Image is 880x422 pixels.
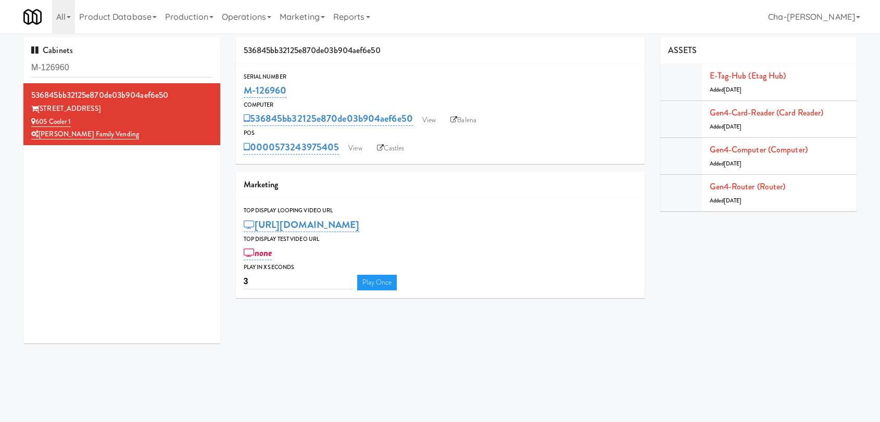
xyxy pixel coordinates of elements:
a: none [244,246,272,260]
a: 536845bb32125e870de03b904aef6e50 [244,111,413,126]
a: E-tag-hub (Etag Hub) [710,70,786,82]
span: ASSETS [668,44,697,56]
div: Play in X seconds [244,262,637,273]
span: Added [710,160,742,168]
a: 605 Cooler 1 [31,117,71,127]
span: Added [710,123,742,131]
div: 536845bb32125e870de03b904aef6e50 [236,37,645,64]
span: Cabinets [31,44,73,56]
span: [DATE] [724,123,742,131]
a: [PERSON_NAME] Family Vending [31,129,139,139]
li: 536845bb32125e870de03b904aef6e50[STREET_ADDRESS] 605 Cooler 1[PERSON_NAME] Family Vending [23,83,220,145]
a: View [417,112,441,128]
span: Added [710,197,742,204]
a: Castles [372,140,410,156]
div: Top Display Test Video Url [244,234,637,245]
div: POS [244,128,637,138]
input: Search cabinets [31,58,212,78]
div: Top Display Looping Video Url [244,206,637,216]
a: M-126960 [244,83,287,98]
a: View [343,140,367,156]
a: Gen4-router (Router) [710,181,786,193]
span: [DATE] [724,86,742,94]
div: Computer [244,100,637,110]
a: Gen4-card-reader (Card Reader) [710,107,824,119]
div: [STREET_ADDRESS] [31,103,212,116]
span: Added [710,86,742,94]
span: [DATE] [724,160,742,168]
a: [URL][DOMAIN_NAME] [244,218,360,232]
a: Balena [445,112,482,128]
a: Gen4-computer (Computer) [710,144,808,156]
img: Micromart [23,8,42,26]
a: 0000573243975405 [244,140,340,155]
a: Play Once [357,275,397,290]
span: Marketing [244,178,279,190]
span: [DATE] [724,197,742,204]
div: Serial Number [244,72,637,82]
div: 536845bb32125e870de03b904aef6e50 [31,87,212,103]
